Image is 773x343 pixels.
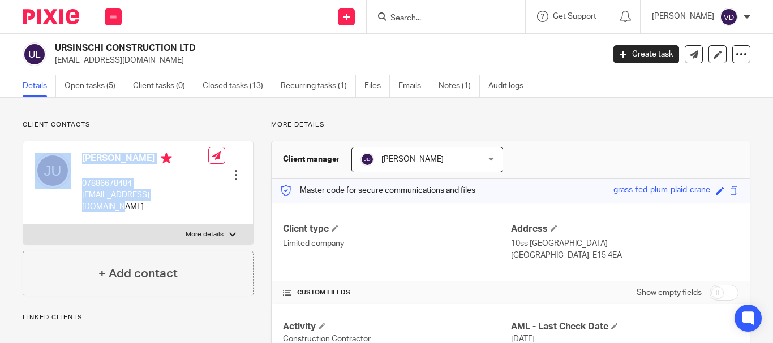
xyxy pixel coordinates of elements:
[82,178,208,189] p: 07886678484
[283,335,371,343] span: Construction Contractor
[283,288,510,297] h4: CUSTOM FIELDS
[283,321,510,333] h4: Activity
[65,75,124,97] a: Open tasks (5)
[283,223,510,235] h4: Client type
[511,335,535,343] span: [DATE]
[398,75,430,97] a: Emails
[283,238,510,249] p: Limited company
[511,238,738,249] p: 10ss [GEOGRAPHIC_DATA]
[82,153,208,167] h4: [PERSON_NAME]
[381,155,444,163] span: [PERSON_NAME]
[364,75,390,97] a: Files
[281,75,356,97] a: Recurring tasks (1)
[389,14,491,24] input: Search
[55,55,596,66] p: [EMAIL_ADDRESS][DOMAIN_NAME]
[161,153,172,164] i: Primary
[511,321,738,333] h4: AML - Last Check Date
[360,153,374,166] img: svg%3E
[82,189,208,212] p: [EMAIL_ADDRESS][DOMAIN_NAME]
[203,75,272,97] a: Closed tasks (13)
[23,42,46,66] img: svg%3E
[55,42,488,54] h2: URSINSCHI CONSTRUCTION LTD
[35,153,71,189] img: svg%3E
[283,154,340,165] h3: Client manager
[271,120,750,129] p: More details
[23,9,79,24] img: Pixie
[23,120,254,129] p: Client contacts
[613,184,710,197] div: grass-fed-plum-plaid-crane
[23,75,56,97] a: Details
[488,75,532,97] a: Audit logs
[439,75,480,97] a: Notes (1)
[511,250,738,261] p: [GEOGRAPHIC_DATA], E15 4EA
[186,230,224,239] p: More details
[23,313,254,322] p: Linked clients
[720,8,738,26] img: svg%3E
[613,45,679,63] a: Create task
[280,185,475,196] p: Master code for secure communications and files
[511,223,738,235] h4: Address
[637,287,702,298] label: Show empty fields
[652,11,714,22] p: [PERSON_NAME]
[133,75,194,97] a: Client tasks (0)
[553,12,596,20] span: Get Support
[98,265,178,283] h4: + Add contact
